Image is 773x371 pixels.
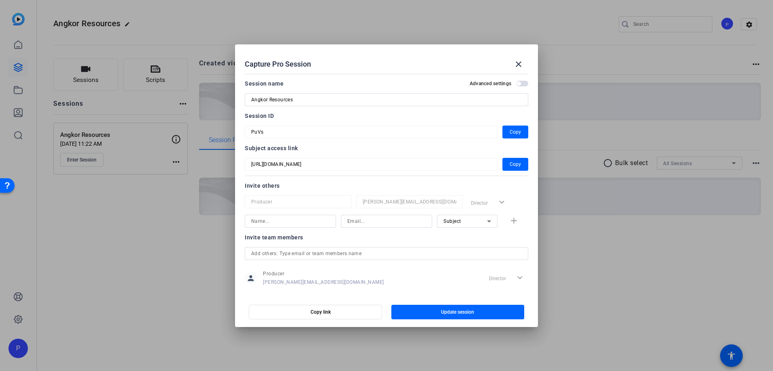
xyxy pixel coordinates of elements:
[391,305,525,319] button: Update session
[502,158,528,171] button: Copy
[245,181,528,191] div: Invite others
[245,233,528,242] div: Invite team members
[263,279,384,285] span: [PERSON_NAME][EMAIL_ADDRESS][DOMAIN_NAME]
[443,218,461,224] span: Subject
[502,126,528,138] button: Copy
[514,59,523,69] mat-icon: close
[251,197,345,207] input: Name...
[245,54,528,74] div: Capture Pro Session
[263,270,384,277] span: Producer
[251,249,522,258] input: Add others: Type email or team members name
[347,216,426,226] input: Email...
[245,79,284,88] div: Session name
[510,159,521,169] span: Copy
[470,80,511,87] h2: Advanced settings
[245,272,257,284] mat-icon: person
[510,127,521,137] span: Copy
[251,216,330,226] input: Name...
[251,95,522,105] input: Enter Session Name
[245,143,528,153] div: Subject access link
[441,309,474,315] span: Update session
[249,305,382,319] button: Copy link
[363,197,456,207] input: Email...
[311,309,331,315] span: Copy link
[245,111,528,121] div: Session ID
[251,127,491,137] input: Session OTP
[251,159,491,169] input: Session OTP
